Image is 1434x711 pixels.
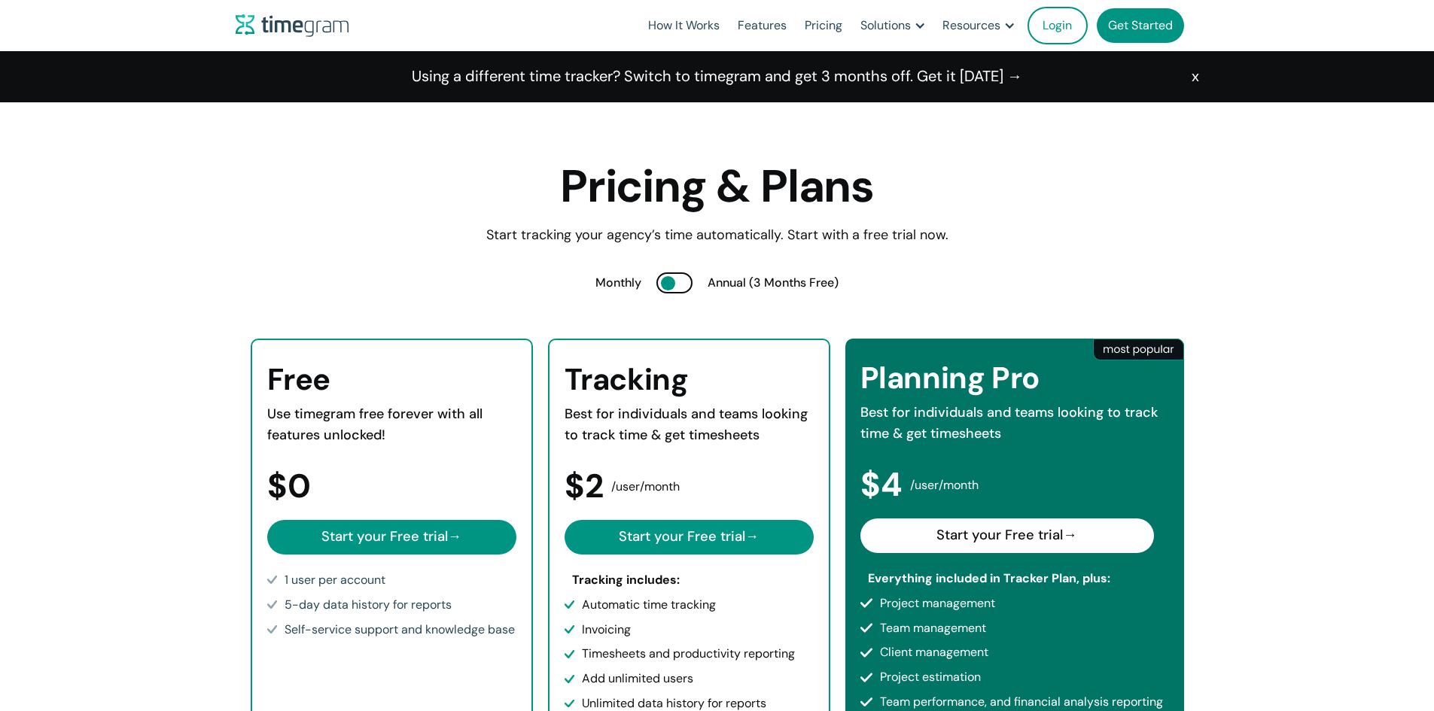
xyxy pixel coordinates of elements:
[880,618,986,639] div: Team management
[595,272,641,293] div: Monthly
[582,643,795,664] div: Timesheets and productivity reporting
[267,363,516,397] h3: Free
[412,66,1022,87] a: Using a different time tracker? Switch to timegram and get 3 months off. Get it [DATE] →
[364,163,1071,211] h1: Pricing & Plans
[860,403,1169,445] div: Best for individuals and teams looking to track time & get timesheets
[582,668,693,689] div: Add unlimited users
[860,361,1169,395] h3: Planning Pro
[860,518,1154,553] a: Start your Free trial→
[572,570,680,591] div: Tracking includes:
[285,594,452,615] div: 5-day data history for reports
[565,476,814,497] div: $2
[1192,66,1199,87] div: x
[364,225,1071,246] div: Start tracking your agency’s time automatically. Start with a free trial now.
[880,593,995,614] div: Project management
[565,404,814,446] div: Best for individuals and teams looking to track time & get timesheets
[860,15,911,36] div: Solutions
[745,527,759,545] span: →
[565,363,814,397] h3: Tracking
[267,520,516,555] a: Start your Free trial→
[708,272,839,293] div: Annual (3 Months Free)
[880,667,981,688] div: Project estimation
[860,475,1169,496] div: $4
[1097,8,1184,43] a: Get Started
[942,15,1000,36] div: Resources
[285,570,385,591] div: 1 user per account
[1028,7,1088,44] a: Login
[910,475,979,496] span: /user/month
[267,476,516,497] div: $0
[582,594,716,615] div: Automatic time tracking
[868,568,1110,589] div: Everything included in Tracker Plan, plus:
[1063,526,1076,544] span: →
[611,476,680,497] span: /user/month
[582,619,631,640] div: Invoicing
[267,404,516,446] div: Use timegram free forever with all features unlocked!
[285,619,515,640] div: Self-service support and knowledge base
[448,527,461,545] span: →
[880,642,988,663] div: Client management
[565,520,814,555] a: Start your Free trial→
